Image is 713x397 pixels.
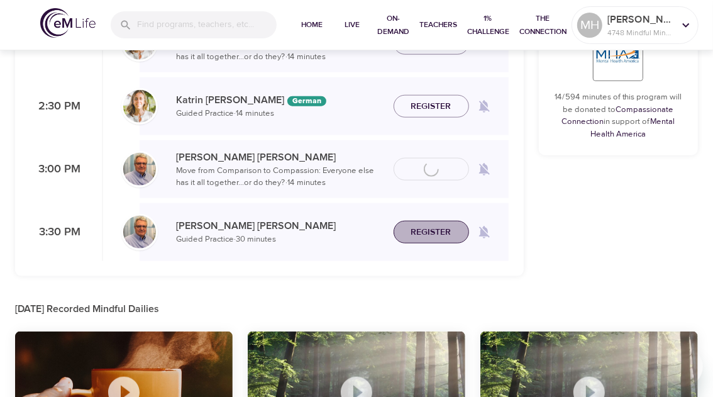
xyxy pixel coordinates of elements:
[469,217,499,247] span: Remind me when a class goes live every Monday at 3:30 PM
[176,108,384,120] p: Guided Practice · 14 minutes
[30,224,80,241] p: 3:30 PM
[40,8,96,38] img: logo
[519,12,567,38] span: The Connection
[411,99,451,115] span: Register
[377,12,409,38] span: On-Demand
[394,95,469,118] button: Register
[469,154,499,184] span: Remind me when a class goes live every Monday at 3:00 PM
[30,161,80,178] p: 3:00 PM
[663,347,703,387] iframe: Button to launch messaging window
[176,150,384,165] p: [PERSON_NAME] [PERSON_NAME]
[467,12,509,38] span: 1% Challenge
[176,92,384,108] p: Katrin [PERSON_NAME]
[419,18,457,31] span: Teachers
[15,301,698,316] p: [DATE] Recorded Mindful Dailies
[176,39,384,64] p: Move from Comparison to Compassion: Everyone else has it all together…or do they? · 14 minutes
[123,216,156,249] img: Roger%20Nolan%20Headshot.jpg
[554,91,683,140] p: 14/594 minutes of this program will be donated to in support of
[176,233,384,246] p: Guided Practice · 30 minutes
[287,96,326,106] div: The episodes in this programs will be in German
[137,11,277,38] input: Find programs, teachers, etc...
[337,18,367,31] span: Live
[590,116,675,139] a: Mental Health America
[30,98,80,115] p: 2:30 PM
[469,91,499,121] span: Remind me when a class goes live every Monday at 2:30 PM
[607,27,674,38] p: 4748 Mindful Minutes
[123,153,156,186] img: Roger%20Nolan%20Headshot.jpg
[297,18,327,31] span: Home
[607,12,674,27] p: [PERSON_NAME] back East
[394,221,469,244] button: Register
[561,104,673,127] a: Compassionate Connection
[176,165,384,189] p: Move from Comparison to Compassion: Everyone else has it all together…or do they? · 14 minutes
[411,225,451,240] span: Register
[577,13,602,38] div: MH
[176,218,384,233] p: [PERSON_NAME] [PERSON_NAME]
[123,90,156,123] img: Katrin%20Buisman.jpg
